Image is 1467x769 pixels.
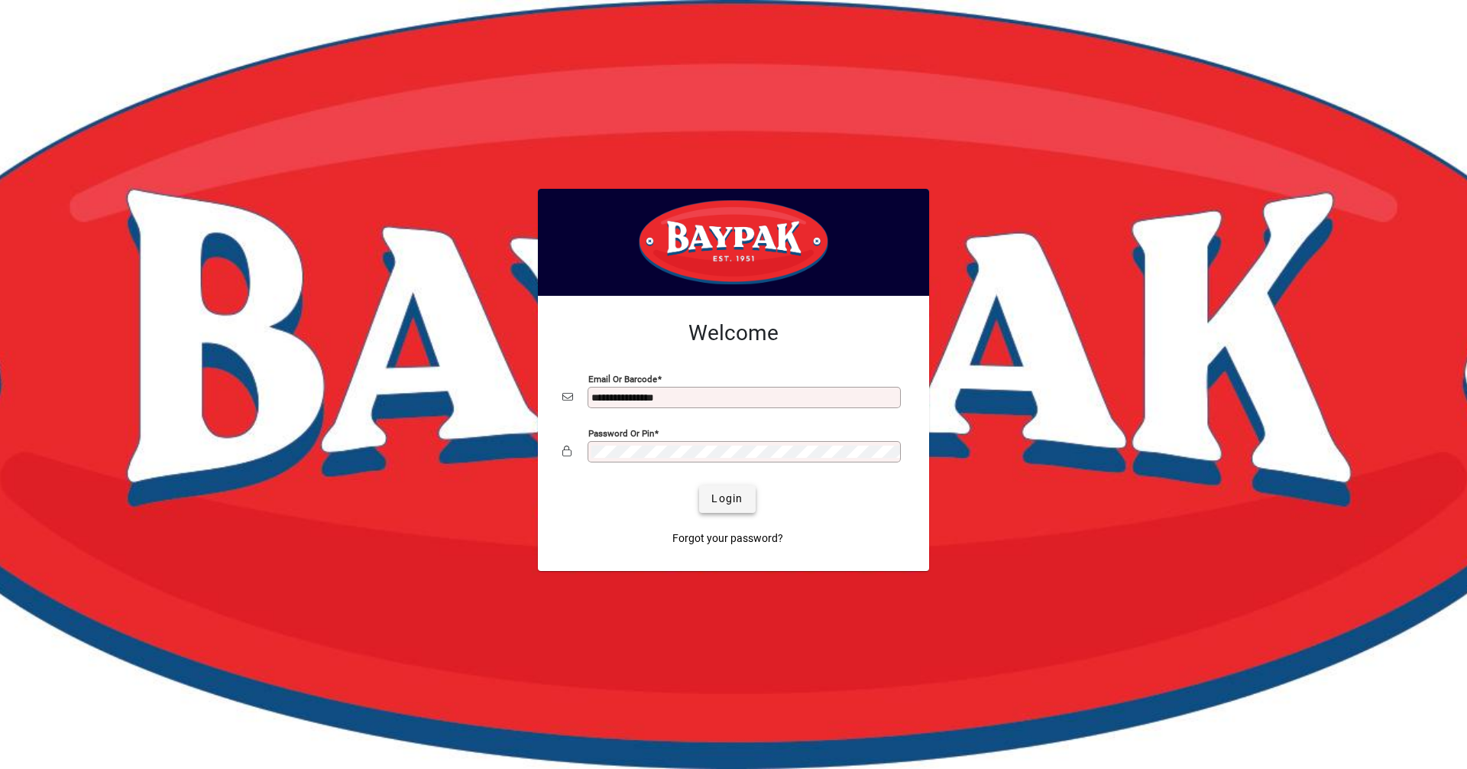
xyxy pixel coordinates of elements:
[699,485,755,513] button: Login
[562,320,905,346] h2: Welcome
[588,373,657,384] mat-label: Email or Barcode
[672,531,783,547] span: Forgot your password?
[588,427,654,438] mat-label: Password or Pin
[711,491,743,507] span: Login
[666,525,789,553] a: Forgot your password?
